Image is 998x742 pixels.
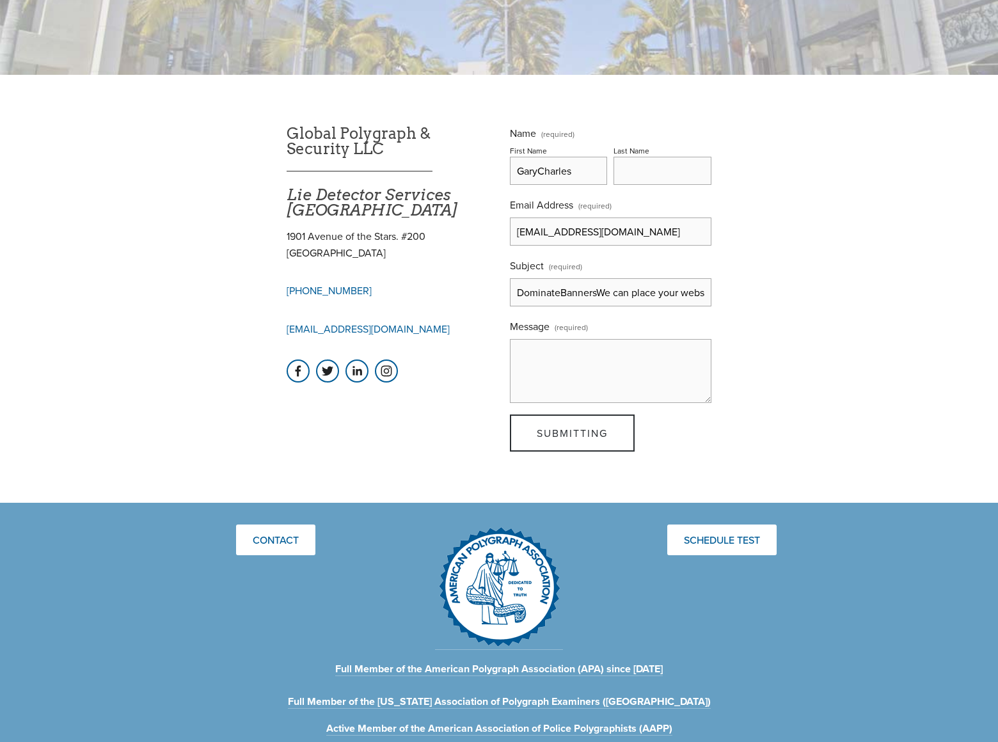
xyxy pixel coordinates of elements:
span: (required) [555,318,588,336]
a: Active Member of the American Association of Police Polygraphists (AAPP) [326,721,672,736]
p: 1901 Avenue of the Stars. #200 [GEOGRAPHIC_DATA] [287,228,488,261]
a: Instagram [375,359,398,383]
h1: Global Polygraph & Security LLC ___________________ [287,126,488,218]
a: [PHONE_NUMBER] [287,283,372,297]
a: Iosac Cholgain [287,359,310,383]
span: (required) [549,257,582,276]
div: Last Name [614,145,649,156]
div: First Name [510,145,547,156]
a: Full Member of the [US_STATE] Association of Polygraph Examiners ([GEOGRAPHIC_DATA]) [288,694,711,709]
span: (required) [541,130,574,138]
span: (required) [578,196,612,215]
span: Message [510,319,550,333]
span: Submitting [537,426,608,440]
button: SubmittingSubmitting [510,414,635,452]
a: Oded Gelfer [345,359,368,383]
a: Full Member of the American Polygraph Association (APA) since [DATE] [335,661,663,676]
a: Schedule Test [667,525,777,555]
span: Email Address [510,198,573,212]
span: Subject [510,258,544,272]
a: [EMAIL_ADDRESS][DOMAIN_NAME] [287,322,450,336]
a: GPS [316,359,339,383]
em: Lie Detector Services [GEOGRAPHIC_DATA] [287,185,457,219]
a: Contact [236,525,315,555]
span: Name [510,126,536,140]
